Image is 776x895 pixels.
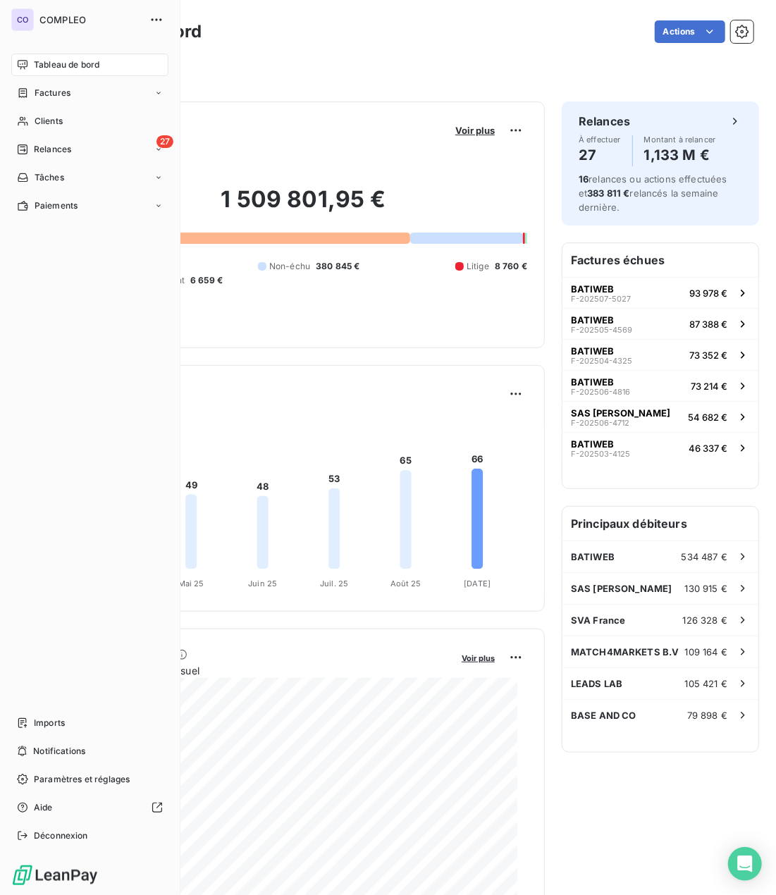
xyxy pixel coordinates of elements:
span: 87 388 € [689,319,727,330]
h2: 1 509 801,95 € [80,185,527,228]
span: 73 352 € [689,350,727,361]
span: F-202505-4569 [571,326,632,334]
button: Actions [655,20,725,43]
tspan: Juin 25 [248,579,277,588]
button: BATIWEBF-202505-456987 388 € [562,308,758,339]
span: BATIWEB [571,283,614,295]
button: Voir plus [457,651,499,664]
span: Relances [34,143,71,156]
span: COMPLEO [39,14,141,25]
span: F-202506-4712 [571,419,629,427]
a: Aide [11,796,168,819]
button: SAS [PERSON_NAME]F-202506-471254 682 € [562,401,758,432]
span: Chiffre d'affaires mensuel [80,663,452,678]
span: 27 [156,135,173,148]
button: BATIWEBF-202507-502793 978 € [562,277,758,308]
span: 109 164 € [685,646,727,658]
span: BATIWEB [571,376,614,388]
button: BATIWEBF-202504-432573 352 € [562,339,758,370]
button: BATIWEBF-202506-481673 214 € [562,370,758,401]
button: BATIWEBF-202503-412546 337 € [562,432,758,463]
h6: Factures échues [562,243,758,277]
span: BATIWEB [571,438,614,450]
button: Voir plus [451,124,499,137]
span: Tableau de bord [34,58,99,71]
span: 16 [579,173,589,185]
span: Paiements [35,199,78,212]
h6: Relances [579,113,630,130]
tspan: Juil. 25 [320,579,348,588]
span: 79 898 € [687,710,727,721]
span: BASE AND CO [571,710,636,721]
span: Notifications [33,745,85,758]
span: F-202504-4325 [571,357,632,365]
span: BATIWEB [571,314,614,326]
span: 46 337 € [689,443,727,454]
span: 93 978 € [689,288,727,299]
span: MATCH4MARKETS B.V [571,646,679,658]
span: SVA France [571,615,626,626]
span: Déconnexion [34,829,88,842]
span: Paramètres et réglages [34,773,130,786]
span: 54 682 € [688,412,727,423]
h6: Principaux débiteurs [562,507,758,541]
span: 383 811 € [587,187,629,199]
img: Logo LeanPay [11,864,99,887]
span: Non-échu [269,260,310,273]
div: Open Intercom Messenger [728,847,762,881]
span: 73 214 € [691,381,727,392]
span: 6 659 € [190,274,223,287]
span: Montant à relancer [644,135,716,144]
span: 534 487 € [682,551,727,562]
span: 8 760 € [495,260,527,273]
span: 105 421 € [685,678,727,689]
span: Factures [35,87,70,99]
span: Tâches [35,171,64,184]
h4: 27 [579,144,621,166]
h4: 1,133 M € [644,144,716,166]
span: Imports [34,717,65,729]
span: relances ou actions effectuées et relancés la semaine dernière. [579,173,727,213]
span: Litige [467,260,489,273]
span: LEADS LAB [571,678,622,689]
span: BATIWEB [571,551,615,562]
span: BATIWEB [571,345,614,357]
span: Voir plus [455,125,495,136]
span: F-202506-4816 [571,388,630,396]
span: F-202507-5027 [571,295,631,303]
span: Aide [34,801,53,814]
tspan: Mai 25 [178,579,204,588]
span: 130 915 € [685,583,727,594]
span: SAS [PERSON_NAME] [571,407,670,419]
div: CO [11,8,34,31]
span: SAS [PERSON_NAME] [571,583,672,594]
span: À effectuer [579,135,621,144]
span: 380 845 € [316,260,359,273]
tspan: [DATE] [464,579,491,588]
span: Voir plus [462,653,495,663]
tspan: Août 25 [390,579,421,588]
span: Clients [35,115,63,128]
span: 126 328 € [683,615,727,626]
span: F-202503-4125 [571,450,630,458]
